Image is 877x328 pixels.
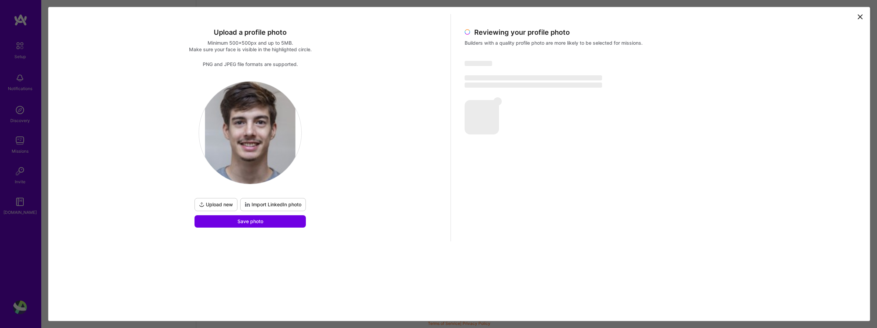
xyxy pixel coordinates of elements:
span: Upload new [199,201,233,208]
div: To import a profile photo add your LinkedIn URL to your profile. [240,198,306,211]
div: Make sure your face is visible in the highlighted circle. [55,46,445,53]
span: ‌ [465,83,602,88]
span: ‌ [465,61,492,66]
span: ‌ [493,97,502,106]
img: logo [199,81,301,184]
span: ‌ [465,75,602,80]
button: Upload new [195,198,237,211]
i: icon LinkedInDarkV2 [245,202,250,207]
span: Import LinkedIn photo [245,201,301,208]
div: logoUpload newImport LinkedIn photoSave photo [193,81,307,228]
span: Reviewing your profile photo [474,28,570,36]
button: Save photo [195,215,306,228]
div: PNG and JPEG file formats are supported. [55,61,445,67]
button: Import LinkedIn photo [240,198,306,211]
div: Upload a profile photo [55,28,445,37]
span: Save photo [237,218,263,225]
span: ‌ [465,100,499,134]
div: Minimum 500x500px and up to 5MB. [55,40,445,46]
div: Builders with a quality profile photo are more likely to be selected for missions. [465,40,855,46]
i: icon UploadDark [199,202,204,207]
